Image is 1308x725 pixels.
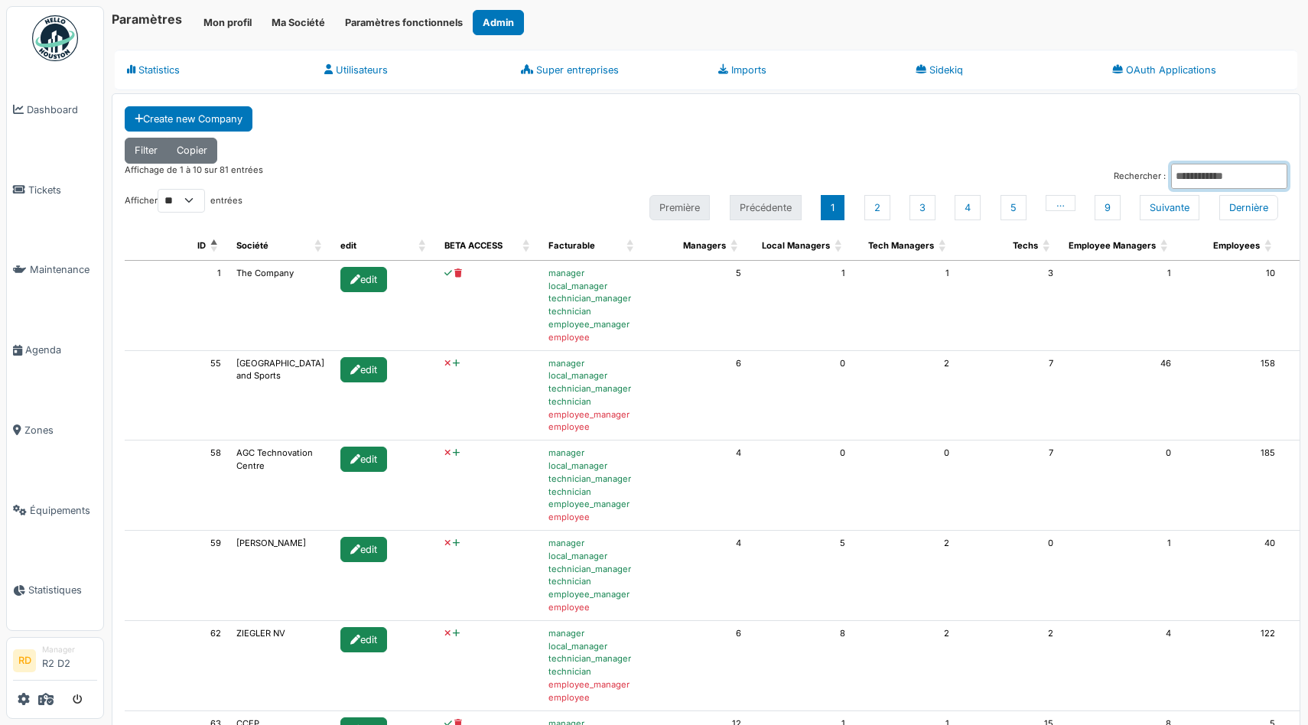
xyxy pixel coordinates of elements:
span: BETA ACCESS: Activate to sort [522,232,532,260]
div: edit [340,537,387,562]
button: … [1046,195,1075,211]
a: Mon profil [194,10,262,35]
span: translation missing: fr.user.managers [683,240,726,251]
td: 8 [749,621,853,711]
span: Équipements [30,503,97,518]
button: Next [1140,195,1199,220]
span: Maintenance [30,262,97,277]
div: local_manager [548,550,637,563]
td: 5 [645,261,749,351]
a: Imports [706,50,903,90]
a: Tickets [7,150,103,230]
span: Société: Activate to sort [314,232,324,260]
label: Rechercher : [1114,170,1166,183]
div: manager [548,357,637,370]
button: 2 [864,195,890,220]
span: Employee Managers: Activate to sort [1160,232,1170,260]
a: OAuth Applications [1100,50,1297,90]
td: 0 [1061,441,1179,531]
td: AGC Technovation Centre [229,441,333,531]
div: manager [548,627,637,640]
td: 3 [957,261,1061,351]
span: translation missing: fr.user.employees [1213,240,1260,251]
button: 4 [955,195,981,220]
div: edit [340,267,387,292]
td: 10 [1179,261,1283,351]
span: translation missing: fr.user.techs [1013,240,1038,251]
span: Techs: Activate to sort [1043,232,1052,260]
div: technician [548,486,637,499]
span: translation missing: fr.user.local_managers [762,240,830,251]
a: Super entreprises [509,50,706,90]
span: Dashboard [27,102,97,117]
span: Zones [24,423,97,437]
td: 6 [645,621,749,711]
span: Employees: Activate to sort [1264,232,1274,260]
button: 5 [1001,195,1027,220]
a: Agenda [7,310,103,390]
div: technician [548,665,637,678]
a: Équipements [7,470,103,551]
td: ZIEGLER NV [229,621,333,711]
button: Last [1219,195,1278,220]
td: 58 [125,441,229,531]
td: 62 [125,621,229,711]
a: Create new Company [125,106,252,132]
td: 4 [645,531,749,621]
div: edit [340,447,387,472]
td: 2 [853,621,957,711]
td: 1 [125,261,229,351]
div: manager [548,447,637,460]
button: 1 [821,195,844,220]
td: 0 [749,351,853,441]
button: Ma Société [262,10,335,35]
td: 0 [749,441,853,531]
label: Afficher entrées [125,189,242,213]
img: Badge_color-CXgf-gQk.svg [32,15,78,61]
span: Statistiques [28,583,97,597]
div: manager [548,537,637,550]
a: edit [340,634,390,645]
td: 4 [1061,621,1179,711]
td: 59 [125,531,229,621]
td: 7 [957,351,1061,441]
span: ID: Activate to invert sorting [210,232,220,260]
div: employee_manager [548,318,637,331]
td: 7 [957,441,1061,531]
span: BETA ACCESS [444,240,503,251]
li: R2 D2 [42,644,97,677]
button: Paramètres fonctionnels [335,10,473,35]
td: 185 [1179,441,1283,531]
div: technician [548,305,637,318]
div: technician [548,575,637,588]
td: 1 [1061,531,1179,621]
button: 3 [909,195,935,220]
a: Statistics [115,50,312,90]
td: The Company [229,261,333,351]
span: Managers: Activate to sort [730,232,740,260]
a: Sidekiq [903,50,1101,90]
div: employee [548,331,637,344]
div: employee_manager [548,588,637,601]
span: Tech Managers: Activate to sort [939,232,948,260]
a: RD ManagerR2 D2 [13,644,97,681]
div: employee_manager [548,408,637,421]
a: Statistiques [7,551,103,631]
span: Filter [135,145,158,156]
button: 9 [1095,195,1121,220]
td: 46 [1061,351,1179,441]
td: 122 [1179,621,1283,711]
td: 1 [853,261,957,351]
div: employee_manager [548,498,637,511]
div: technician_manager [548,473,637,486]
td: 40 [1179,531,1283,621]
span: translation missing: fr.user.tech_managers [868,240,934,251]
button: Admin [473,10,524,35]
a: Maintenance [7,230,103,310]
div: technician [548,395,637,408]
td: 2 [853,351,957,441]
td: 158 [1179,351,1283,441]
